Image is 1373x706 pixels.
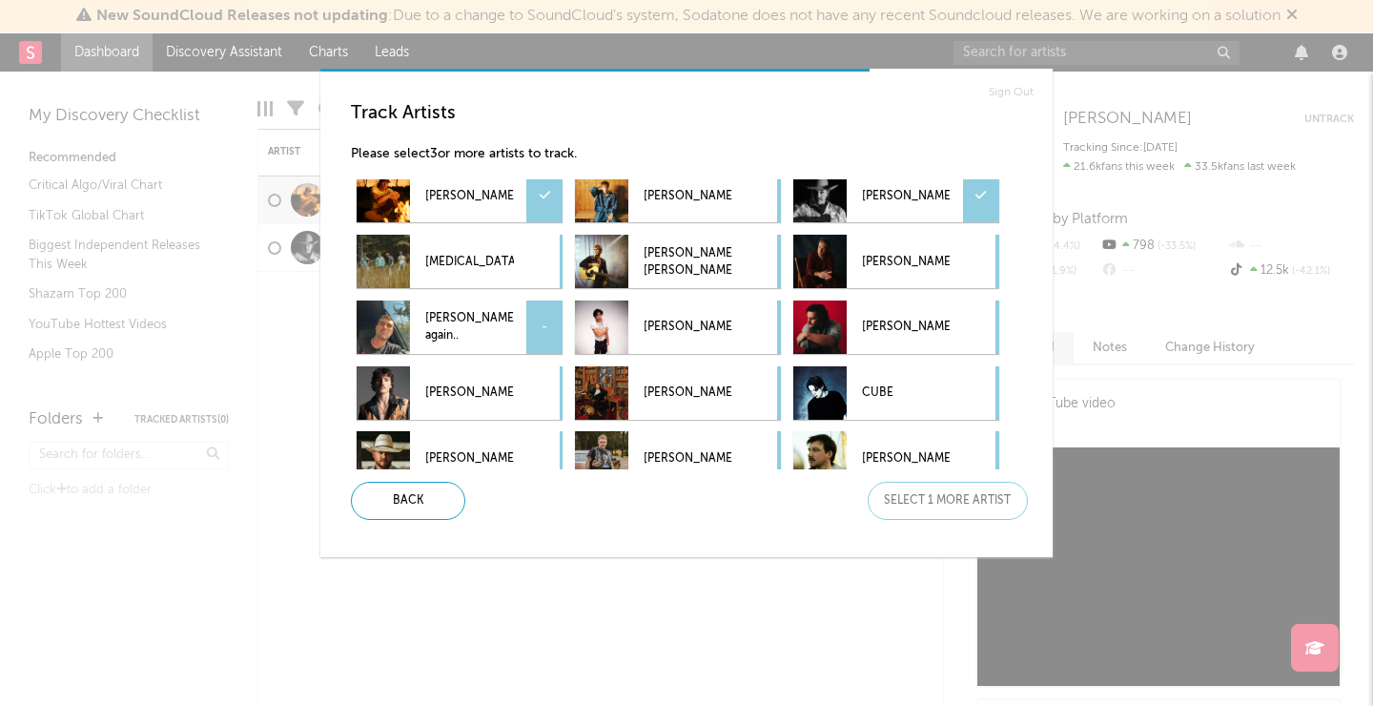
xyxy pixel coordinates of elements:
p: [PERSON_NAME] [644,306,731,349]
p: CUBE [862,372,950,415]
a: Sign Out [989,81,1034,104]
div: [PERSON_NAME] [357,431,563,485]
div: [MEDICAL_DATA] [357,235,563,288]
div: [PERSON_NAME] [793,301,999,354]
p: [PERSON_NAME] [862,306,950,349]
h3: Track Artists [351,102,1037,125]
p: Please select 3 or more artists to track. [351,143,1037,166]
div: [PERSON_NAME] [793,431,999,485]
p: [PERSON_NAME] [425,175,513,218]
p: [PERSON_NAME] [862,175,950,218]
div: [PERSON_NAME] again..- [357,301,563,354]
div: [PERSON_NAME] [793,235,999,288]
div: [PERSON_NAME] [575,169,781,222]
p: [MEDICAL_DATA] [425,240,513,283]
p: [PERSON_NAME] [644,372,731,415]
div: Back [351,482,465,520]
div: [PERSON_NAME] [357,169,563,222]
p: [PERSON_NAME] [PERSON_NAME] [644,240,731,283]
p: [PERSON_NAME] [862,437,950,480]
p: [PERSON_NAME] [425,437,513,480]
p: [PERSON_NAME] [425,372,513,415]
div: [PERSON_NAME] [575,366,781,420]
div: - [526,301,563,354]
p: [PERSON_NAME] [644,437,731,480]
p: [PERSON_NAME] again.. [425,306,513,349]
div: [PERSON_NAME] [575,431,781,485]
div: [PERSON_NAME] [PERSON_NAME] [575,235,781,288]
div: CUBE [793,366,999,420]
div: [PERSON_NAME] [357,366,563,420]
p: [PERSON_NAME] [862,240,950,283]
div: [PERSON_NAME] [575,301,781,354]
div: [PERSON_NAME] [793,169,999,222]
p: [PERSON_NAME] [644,175,731,218]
